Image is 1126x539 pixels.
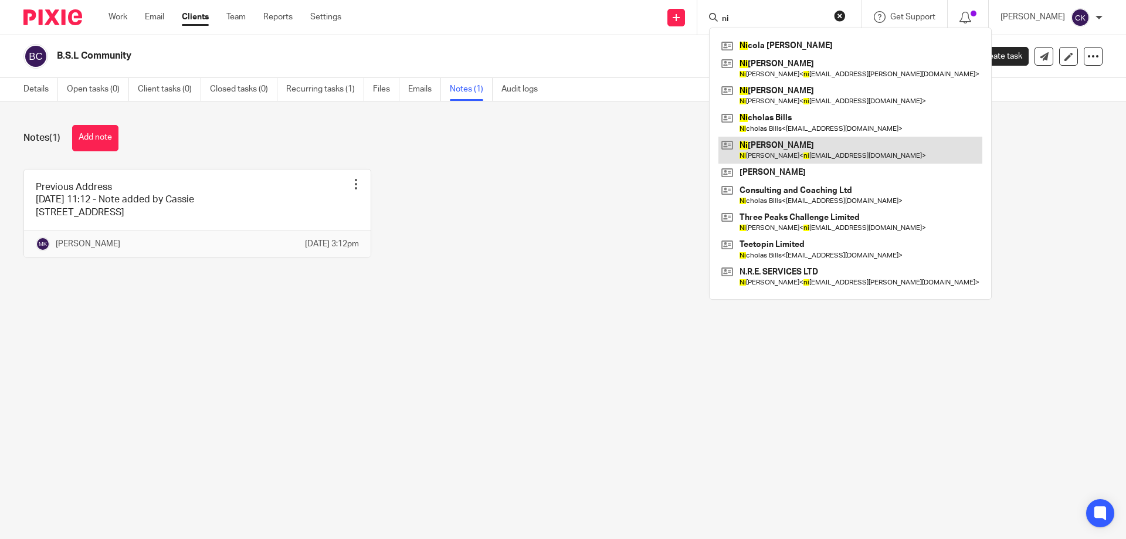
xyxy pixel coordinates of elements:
a: Details [23,78,58,101]
p: [PERSON_NAME] [56,238,120,250]
button: Clear [834,10,846,22]
a: Recurring tasks (1) [286,78,364,101]
img: svg%3E [23,44,48,69]
a: Reports [263,11,293,23]
img: svg%3E [1071,8,1090,27]
img: Pixie [23,9,82,25]
h1: Notes [23,132,60,144]
button: Add note [72,125,118,151]
a: Audit logs [501,78,547,101]
a: Closed tasks (0) [210,78,277,101]
a: Client tasks (0) [138,78,201,101]
a: Files [373,78,399,101]
a: Settings [310,11,341,23]
a: Notes (1) [450,78,493,101]
a: Create task [961,47,1029,66]
span: Get Support [890,13,935,21]
a: Work [108,11,127,23]
h2: B.S.L Community [57,50,766,62]
a: Email [145,11,164,23]
a: Team [226,11,246,23]
a: Clients [182,11,209,23]
a: Open tasks (0) [67,78,129,101]
p: [DATE] 3:12pm [305,238,359,250]
input: Search [721,14,826,25]
a: Emails [408,78,441,101]
img: svg%3E [36,237,50,251]
p: [PERSON_NAME] [1000,11,1065,23]
span: (1) [49,133,60,143]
